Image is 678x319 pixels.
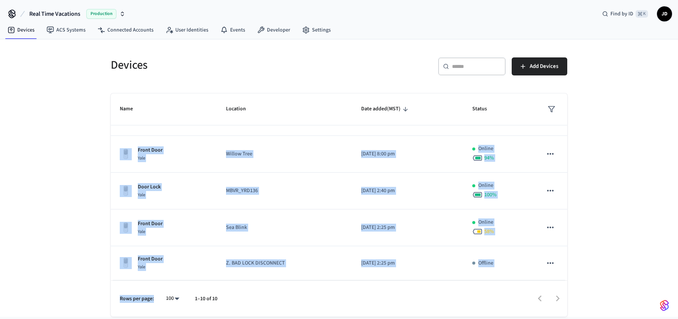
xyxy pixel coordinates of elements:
[120,295,154,303] p: Rows per page:
[596,7,654,21] div: Find by ID⌘ K
[138,146,163,154] p: Front Door
[361,187,454,195] p: [DATE] 2:40 pm
[478,218,493,226] p: Online
[120,148,132,160] img: Yale Assure Touchscreen Wifi Smart Lock, Satin Nickel, Front
[361,259,454,267] p: [DATE] 2:25 pm
[214,23,251,37] a: Events
[138,229,145,235] span: Yale
[138,192,145,198] span: Yale
[226,150,343,158] p: Willow Tree
[226,187,343,195] p: MBVR_YRD136
[138,255,163,263] p: Front Door
[636,10,648,18] span: ⌘ K
[251,23,296,37] a: Developer
[160,23,214,37] a: User Identities
[530,62,558,71] span: Add Devices
[163,293,183,304] div: 100
[226,224,343,232] p: Sea Blink
[138,183,161,191] p: Door Lock
[86,9,116,19] span: Production
[361,103,410,115] span: Date added(MST)
[195,295,217,303] p: 1–10 of 10
[484,154,494,162] span: 94 %
[484,228,494,235] span: 58 %
[660,299,669,311] img: SeamLogoGradient.69752ec5.svg
[138,155,145,161] span: Yale
[138,220,163,228] p: Front Door
[29,9,80,18] span: Real Time Vacations
[120,103,143,115] span: Name
[226,259,343,267] p: Z. BAD LOCK DISCONNECT
[657,6,672,21] button: JD
[2,23,41,37] a: Devices
[658,7,671,21] span: JD
[120,257,132,269] img: Yale Assure Touchscreen Wifi Smart Lock, Satin Nickel, Front
[361,150,454,158] p: [DATE] 8:00 pm
[472,103,497,115] span: Status
[138,264,145,270] span: Yale
[478,145,493,153] p: Online
[41,23,92,37] a: ACS Systems
[478,182,493,190] p: Online
[361,224,454,232] p: [DATE] 2:25 pm
[478,259,493,267] p: Offline
[296,23,337,37] a: Settings
[226,103,256,115] span: Location
[484,191,497,199] span: 100 %
[610,10,633,18] span: Find by ID
[92,23,160,37] a: Connected Accounts
[120,222,132,234] img: Yale Assure Touchscreen Wifi Smart Lock, Satin Nickel, Front
[120,185,132,197] img: Yale Assure Touchscreen Wifi Smart Lock, Satin Nickel, Front
[512,57,567,75] button: Add Devices
[111,57,334,73] h5: Devices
